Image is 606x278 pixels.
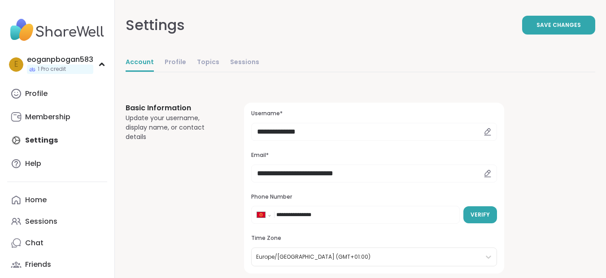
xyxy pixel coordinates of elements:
div: eoganpbogan583 [27,55,93,65]
a: Help [7,153,107,174]
div: Friends [25,260,51,269]
img: ShareWell Nav Logo [7,14,107,46]
h3: Phone Number [251,193,497,201]
div: Chat [25,238,44,248]
a: Account [126,54,154,72]
a: Topics [197,54,219,72]
div: Home [25,195,47,205]
div: Sessions [25,217,57,226]
span: 1 Pro credit [38,65,66,73]
span: Save Changes [536,21,581,29]
a: Profile [7,83,107,104]
a: Chat [7,232,107,254]
span: e [14,59,18,70]
div: Membership [25,112,70,122]
h3: Email* [251,152,497,159]
a: Friends [7,254,107,275]
a: Sessions [230,54,259,72]
div: Settings [126,14,185,36]
h3: Username* [251,110,497,117]
button: Save Changes [522,16,595,35]
a: Profile [165,54,186,72]
h3: Time Zone [251,235,497,242]
button: Verify [463,206,497,223]
div: Help [25,159,41,169]
a: Membership [7,106,107,128]
div: Profile [25,89,48,99]
a: Home [7,189,107,211]
h3: Basic Information [126,103,222,113]
div: Update your username, display name, or contact details [126,113,222,142]
span: Verify [471,211,490,219]
a: Sessions [7,211,107,232]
